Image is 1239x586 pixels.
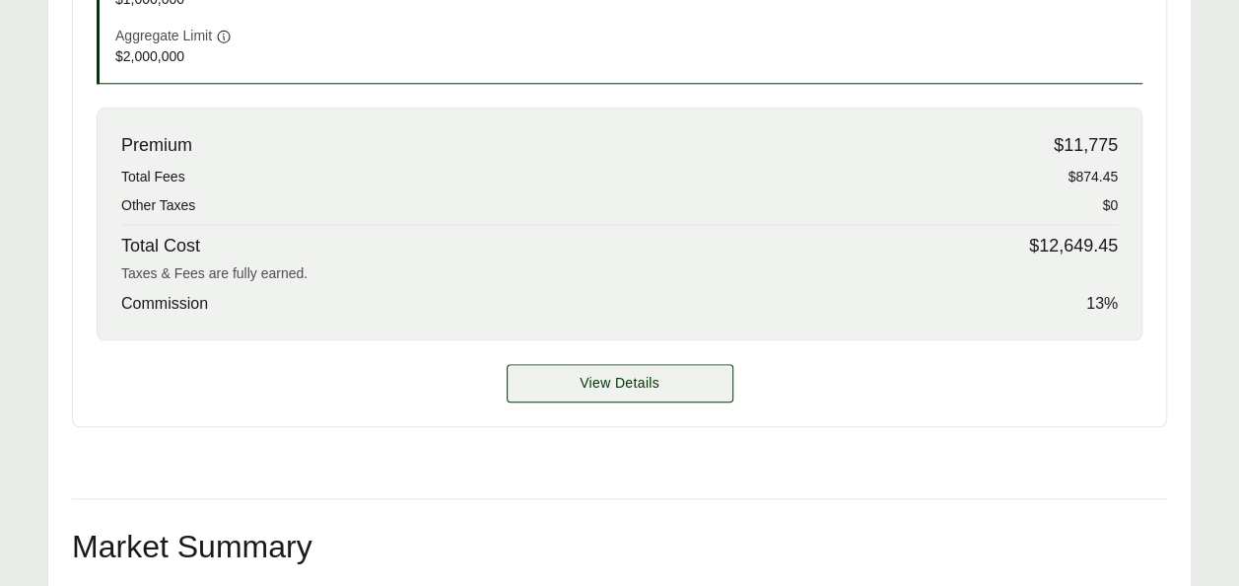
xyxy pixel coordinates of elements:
span: $874.45 [1067,167,1118,187]
span: Other Taxes [121,195,195,216]
button: View Details [507,364,733,403]
span: 13 % [1086,292,1118,316]
h2: Market Summary [72,531,1167,562]
span: $12,649.45 [1029,233,1118,259]
a: Falcon Renewal Option - Incumbent details [507,364,733,403]
span: Premium [121,132,192,159]
span: $2,000,000 [115,46,452,67]
div: Taxes & Fees are fully earned. [121,263,1118,284]
span: Total Fees [121,167,185,187]
span: Total Cost [121,233,200,259]
span: Aggregate Limit [115,26,212,46]
span: Commission [121,292,208,316]
span: $0 [1102,195,1118,216]
span: View Details [580,373,659,394]
span: $11,775 [1054,132,1118,159]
